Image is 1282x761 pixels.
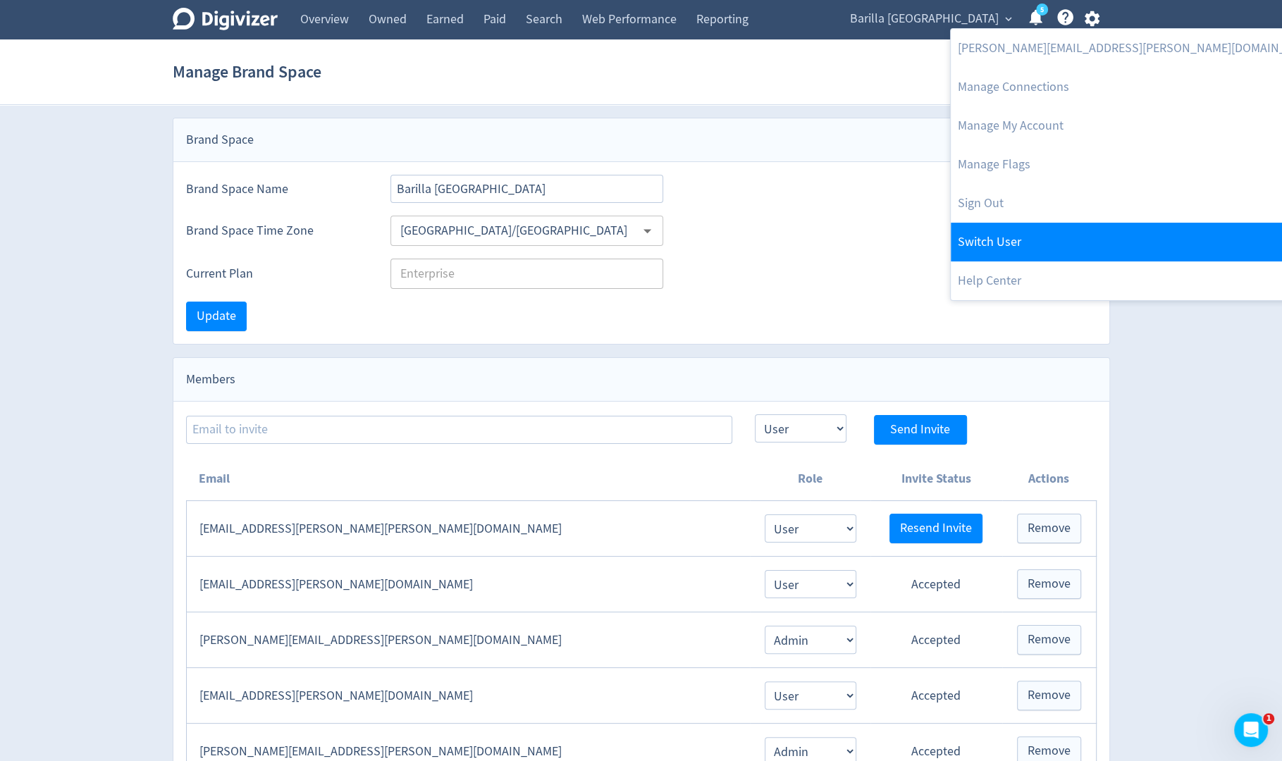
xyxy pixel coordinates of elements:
[1263,713,1274,724] span: 1
[1234,713,1268,747] iframe: Intercom live chat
